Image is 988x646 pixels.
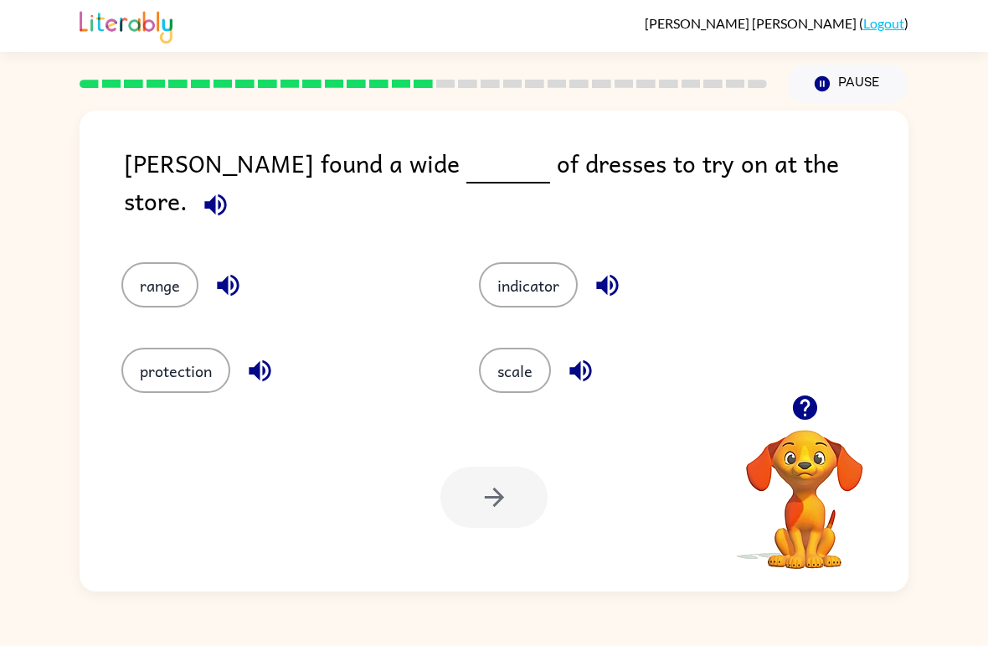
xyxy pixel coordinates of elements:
a: Logout [863,15,904,31]
button: range [121,262,198,307]
img: Literably [80,7,172,44]
button: protection [121,348,230,393]
button: scale [479,348,551,393]
button: indicator [479,262,578,307]
div: [PERSON_NAME] found a wide of dresses to try on at the store. [124,144,908,229]
button: Pause [787,65,908,103]
div: ( ) [645,15,908,31]
span: [PERSON_NAME] [PERSON_NAME] [645,15,859,31]
video: Your browser must support playing .mp4 files to use Literably. Please try using another browser. [721,404,888,571]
